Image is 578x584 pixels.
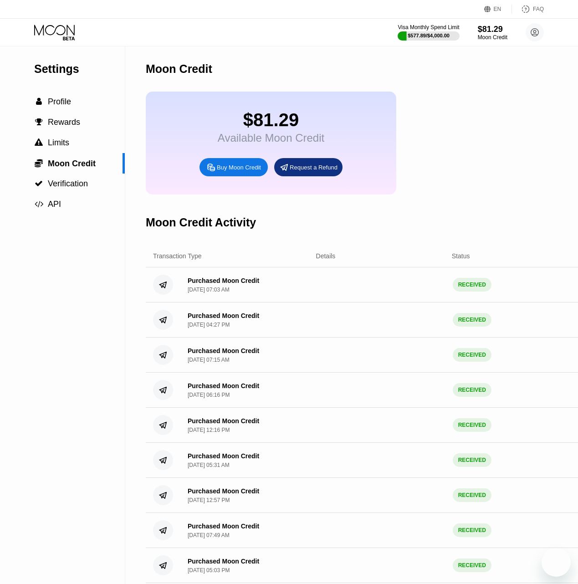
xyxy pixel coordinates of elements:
[188,452,259,460] div: Purchased Moon Credit
[34,118,43,126] div: 
[188,427,230,433] div: [DATE] 12:16 PM
[478,34,507,41] div: Moon Credit
[188,347,259,354] div: Purchased Moon Credit
[453,383,491,397] div: RECEIVED
[484,5,512,14] div: EN
[494,6,501,12] div: EN
[48,179,88,188] span: Verification
[48,200,61,209] span: API
[453,348,491,362] div: RECEIVED
[153,252,202,260] div: Transaction Type
[290,164,338,171] div: Request a Refund
[188,382,259,389] div: Purchased Moon Credit
[35,118,43,126] span: 
[453,523,491,537] div: RECEIVED
[398,24,459,31] div: Visa Monthly Spend Limit
[188,287,230,293] div: [DATE] 07:03 AM
[188,392,230,398] div: [DATE] 06:16 PM
[34,97,43,106] div: 
[453,313,491,327] div: RECEIVED
[48,97,71,106] span: Profile
[453,418,491,432] div: RECEIVED
[34,62,125,76] div: Settings
[188,487,259,495] div: Purchased Moon Credit
[35,200,43,208] span: 
[199,158,268,176] div: Buy Moon Credit
[35,179,43,188] span: 
[146,62,212,76] div: Moon Credit
[34,159,43,168] div: 
[316,252,336,260] div: Details
[533,6,544,12] div: FAQ
[35,159,43,168] span: 
[188,523,259,530] div: Purchased Moon Credit
[48,138,69,147] span: Limits
[48,118,80,127] span: Rewards
[453,278,491,292] div: RECEIVED
[36,97,42,106] span: 
[453,453,491,467] div: RECEIVED
[188,567,230,574] div: [DATE] 05:03 PM
[34,138,43,147] div: 
[188,532,230,538] div: [DATE] 07:49 AM
[188,357,230,363] div: [DATE] 07:15 AM
[274,158,343,176] div: Request a Refund
[188,558,259,565] div: Purchased Moon Credit
[146,216,256,229] div: Moon Credit Activity
[542,548,571,577] iframe: Butoni për hapjen e dritares së dërgimit të mesazheve
[453,558,491,572] div: RECEIVED
[217,164,261,171] div: Buy Moon Credit
[188,417,259,425] div: Purchased Moon Credit
[478,25,507,41] div: $81.29Moon Credit
[398,24,459,41] div: Visa Monthly Spend Limit$577.89/$4,000.00
[218,110,324,130] div: $81.29
[218,132,324,144] div: Available Moon Credit
[453,488,491,502] div: RECEIVED
[188,277,259,284] div: Purchased Moon Credit
[188,462,230,468] div: [DATE] 05:31 AM
[188,312,259,319] div: Purchased Moon Credit
[512,5,544,14] div: FAQ
[48,159,96,168] span: Moon Credit
[452,252,470,260] div: Status
[188,322,230,328] div: [DATE] 04:27 PM
[478,25,507,34] div: $81.29
[408,33,450,38] div: $577.89 / $4,000.00
[35,138,43,147] span: 
[188,497,230,503] div: [DATE] 12:57 PM
[34,200,43,208] div: 
[34,179,43,188] div: 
